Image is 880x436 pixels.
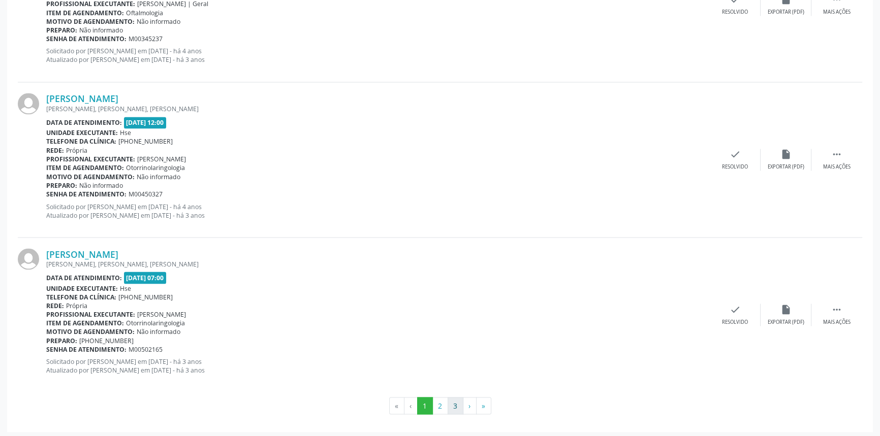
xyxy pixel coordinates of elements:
b: Senha de atendimento: [46,35,127,43]
b: Telefone da clínica: [46,137,116,146]
button: Go to page 1 [417,397,433,414]
div: Exportar (PDF) [768,318,804,325]
img: img [18,248,39,270]
b: Preparo: [46,336,77,345]
i: check [730,304,741,315]
b: Preparo: [46,26,77,35]
span: Oftalmologia [126,9,163,17]
span: Não informado [79,26,123,35]
b: Item de agendamento: [46,9,124,17]
div: Resolvido [722,163,748,171]
b: Item de agendamento: [46,163,124,172]
a: [PERSON_NAME] [46,248,118,259]
i:  [831,304,842,315]
button: Go to last page [476,397,491,414]
span: M00502165 [129,345,163,353]
span: Não informado [79,181,123,189]
span: Não informado [137,172,180,181]
b: Item de agendamento: [46,318,124,327]
span: Não informado [137,17,180,26]
b: Senha de atendimento: [46,345,127,353]
p: Solicitado por [PERSON_NAME] em [DATE] - há 3 anos Atualizado por [PERSON_NAME] em [DATE] - há 3 ... [46,357,710,374]
span: M00345237 [129,35,163,43]
div: Exportar (PDF) [768,163,804,171]
span: [PHONE_NUMBER] [118,137,173,146]
b: Data de atendimento: [46,118,122,127]
span: Própria [66,146,87,155]
div: Resolvido [722,318,748,325]
span: M00450327 [129,189,163,198]
b: Unidade executante: [46,128,118,137]
i:  [831,149,842,160]
div: Resolvido [722,9,748,16]
img: img [18,93,39,114]
b: Motivo de agendamento: [46,327,135,336]
ul: Pagination [18,397,862,414]
span: [PERSON_NAME] [137,310,186,318]
span: Otorrinolaringologia [126,163,185,172]
b: Data de atendimento: [46,273,122,282]
b: Rede: [46,146,64,155]
span: [PHONE_NUMBER] [79,336,134,345]
div: Mais ações [823,163,851,171]
span: Própria [66,301,87,310]
div: Mais ações [823,318,851,325]
b: Profissional executante: [46,310,135,318]
b: Rede: [46,301,64,310]
span: [PHONE_NUMBER] [118,292,173,301]
i: check [730,149,741,160]
b: Profissional executante: [46,155,135,163]
span: [DATE] 07:00 [124,272,167,283]
b: Telefone da clínica: [46,292,116,301]
b: Preparo: [46,181,77,189]
button: Go to next page [463,397,477,414]
span: [PERSON_NAME] [137,155,186,163]
b: Motivo de agendamento: [46,17,135,26]
span: Não informado [137,327,180,336]
button: Go to page 2 [432,397,448,414]
b: Senha de atendimento: [46,189,127,198]
div: [PERSON_NAME], [PERSON_NAME], [PERSON_NAME] [46,105,710,113]
div: [PERSON_NAME], [PERSON_NAME], [PERSON_NAME] [46,259,710,268]
b: Unidade executante: [46,284,118,292]
i: insert_drive_file [780,149,792,160]
div: Exportar (PDF) [768,9,804,16]
a: [PERSON_NAME] [46,93,118,104]
b: Motivo de agendamento: [46,172,135,181]
p: Solicitado por [PERSON_NAME] em [DATE] - há 4 anos Atualizado por [PERSON_NAME] em [DATE] - há 3 ... [46,202,710,219]
p: Solicitado por [PERSON_NAME] em [DATE] - há 4 anos Atualizado por [PERSON_NAME] em [DATE] - há 3 ... [46,47,710,64]
div: Mais ações [823,9,851,16]
span: [DATE] 12:00 [124,117,167,128]
span: Hse [120,284,131,292]
i: insert_drive_file [780,304,792,315]
span: Otorrinolaringologia [126,318,185,327]
span: Hse [120,128,131,137]
button: Go to page 3 [448,397,463,414]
